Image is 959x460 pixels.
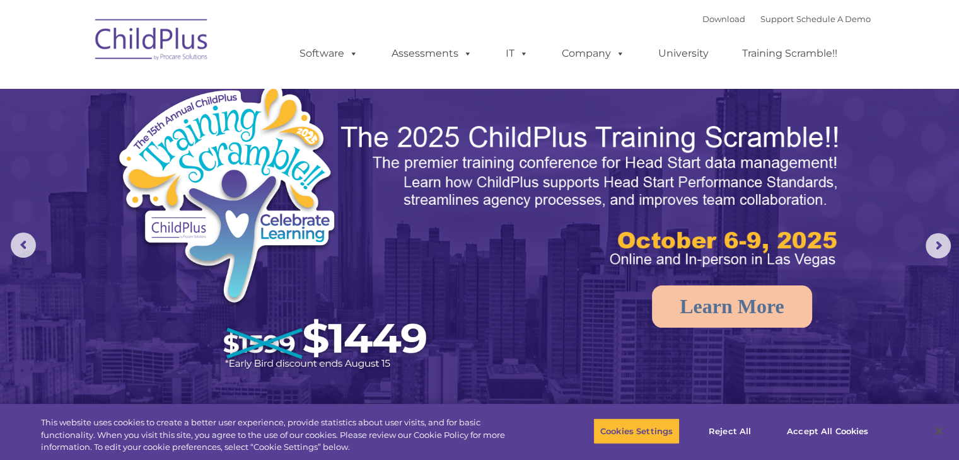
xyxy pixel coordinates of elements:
[652,285,812,328] a: Learn More
[702,14,745,24] a: Download
[175,135,229,144] span: Phone number
[175,83,214,93] span: Last name
[493,41,541,66] a: IT
[379,41,485,66] a: Assessments
[729,41,850,66] a: Training Scramble!!
[925,417,953,445] button: Close
[41,417,528,454] div: This website uses cookies to create a better user experience, provide statistics about user visit...
[593,418,680,444] button: Cookies Settings
[796,14,871,24] a: Schedule A Demo
[690,418,769,444] button: Reject All
[549,41,637,66] a: Company
[89,10,215,73] img: ChildPlus by Procare Solutions
[702,14,871,24] font: |
[287,41,371,66] a: Software
[646,41,721,66] a: University
[760,14,794,24] a: Support
[780,418,875,444] button: Accept All Cookies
